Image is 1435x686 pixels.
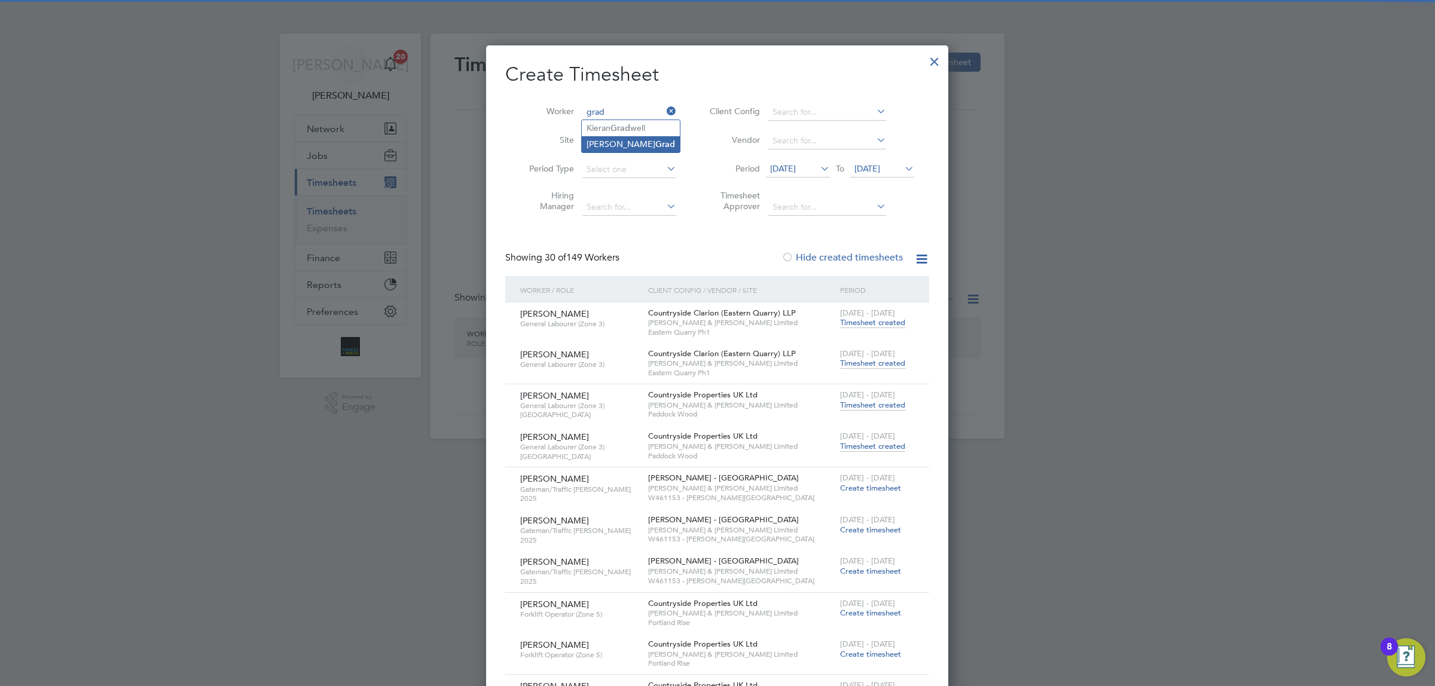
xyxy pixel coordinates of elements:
[768,199,886,216] input: Search for...
[768,133,886,149] input: Search for...
[840,431,895,441] span: [DATE] - [DATE]
[648,618,834,627] span: Portland Rise
[648,483,834,493] span: [PERSON_NAME] & [PERSON_NAME] Limited
[648,442,834,451] span: [PERSON_NAME] & [PERSON_NAME] Limited
[520,106,574,117] label: Worker
[648,359,834,368] span: [PERSON_NAME] & [PERSON_NAME] Limited
[648,451,834,461] span: Paddock Wood
[520,515,589,526] span: [PERSON_NAME]
[520,473,589,484] span: [PERSON_NAME]
[582,120,680,136] li: Kieran well
[840,525,901,535] span: Create timesheet
[648,400,834,410] span: [PERSON_NAME] & [PERSON_NAME] Limited
[854,163,880,174] span: [DATE]
[648,348,796,359] span: Countryside Clarion (Eastern Quarry) LLP
[706,163,760,174] label: Period
[840,598,895,608] span: [DATE] - [DATE]
[610,123,630,133] b: Grad
[832,161,848,176] span: To
[648,409,834,419] span: Paddock Wood
[648,390,758,400] span: Countryside Properties UK Ltd
[582,136,680,152] li: [PERSON_NAME]
[520,431,589,442] span: [PERSON_NAME]
[1387,638,1425,676] button: Open Resource Center, 8 new notifications
[648,308,796,318] span: Countryside Clarion (Eastern Quarry) LLP
[706,134,760,145] label: Vendor
[505,62,929,87] h2: Create Timesheet
[520,442,639,461] span: General Labourer (Zone 3) [GEOGRAPHIC_DATA]
[520,610,639,619] span: Forklift Operator (Zone 5)
[648,318,834,327] span: [PERSON_NAME] & [PERSON_NAME] Limited
[840,400,905,411] span: Timesheet created
[520,556,589,567] span: [PERSON_NAME]
[648,431,758,441] span: Countryside Properties UK Ltd
[840,473,895,483] span: [DATE] - [DATE]
[648,556,799,566] span: [PERSON_NAME] - [GEOGRAPHIC_DATA]
[520,134,574,145] label: Site
[840,556,895,566] span: [DATE] - [DATE]
[520,390,589,401] span: [PERSON_NAME]
[648,473,799,483] span: [PERSON_NAME] - [GEOGRAPHIC_DATA]
[582,104,676,121] input: Search for...
[648,598,758,608] span: Countryside Properties UK Ltd
[706,106,760,117] label: Client Config
[520,319,639,329] span: General Labourer (Zone 3)
[706,190,760,212] label: Timesheet Approver
[837,276,917,304] div: Period
[545,252,566,264] span: 30 of
[520,163,574,174] label: Period Type
[520,567,639,586] span: Gateman/Traffic [PERSON_NAME] 2025
[840,348,895,359] span: [DATE] - [DATE]
[520,526,639,544] span: Gateman/Traffic [PERSON_NAME] 2025
[655,139,675,149] b: Grad
[840,514,895,525] span: [DATE] - [DATE]
[648,659,834,668] span: Portland Rise
[648,608,834,618] span: [PERSON_NAME] & [PERSON_NAME] Limited
[840,649,901,659] span: Create timesheet
[648,327,834,337] span: Eastern Quarry Ph1
[648,576,834,586] span: W461153 - [PERSON_NAME][GEOGRAPHIC_DATA]
[648,514,799,525] span: [PERSON_NAME] - [GEOGRAPHIC_DATA]
[648,534,834,544] span: W461153 - [PERSON_NAME][GEOGRAPHIC_DATA]
[520,401,639,419] span: General Labourer (Zone 3) [GEOGRAPHIC_DATA]
[840,390,895,400] span: [DATE] - [DATE]
[840,608,901,618] span: Create timesheet
[768,104,886,121] input: Search for...
[648,566,834,576] span: [PERSON_NAME] & [PERSON_NAME] Limited
[582,199,676,216] input: Search for...
[520,190,574,212] label: Hiring Manager
[840,441,905,452] span: Timesheet created
[545,252,619,264] span: 149 Workers
[520,360,639,369] span: General Labourer (Zone 3)
[1387,647,1392,662] div: 8
[648,639,758,649] span: Countryside Properties UK Ltd
[648,650,834,659] span: [PERSON_NAME] & [PERSON_NAME] Limited
[520,349,589,360] span: [PERSON_NAME]
[520,485,639,503] span: Gateman/Traffic [PERSON_NAME] 2025
[520,650,639,660] span: Forklift Operator (Zone 5)
[781,252,903,264] label: Hide created timesheets
[840,483,901,493] span: Create timesheet
[520,639,589,650] span: [PERSON_NAME]
[770,163,796,174] span: [DATE]
[517,276,645,304] div: Worker / Role
[645,276,837,304] div: Client Config / Vendor / Site
[505,252,622,264] div: Showing
[648,368,834,378] span: Eastern Quarry Ph1
[648,525,834,535] span: [PERSON_NAME] & [PERSON_NAME] Limited
[520,599,589,610] span: [PERSON_NAME]
[520,308,589,319] span: [PERSON_NAME]
[648,493,834,503] span: W461153 - [PERSON_NAME][GEOGRAPHIC_DATA]
[840,317,905,328] span: Timesheet created
[840,566,901,576] span: Create timesheet
[582,161,676,178] input: Select one
[840,358,905,369] span: Timesheet created
[840,639,895,649] span: [DATE] - [DATE]
[840,308,895,318] span: [DATE] - [DATE]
